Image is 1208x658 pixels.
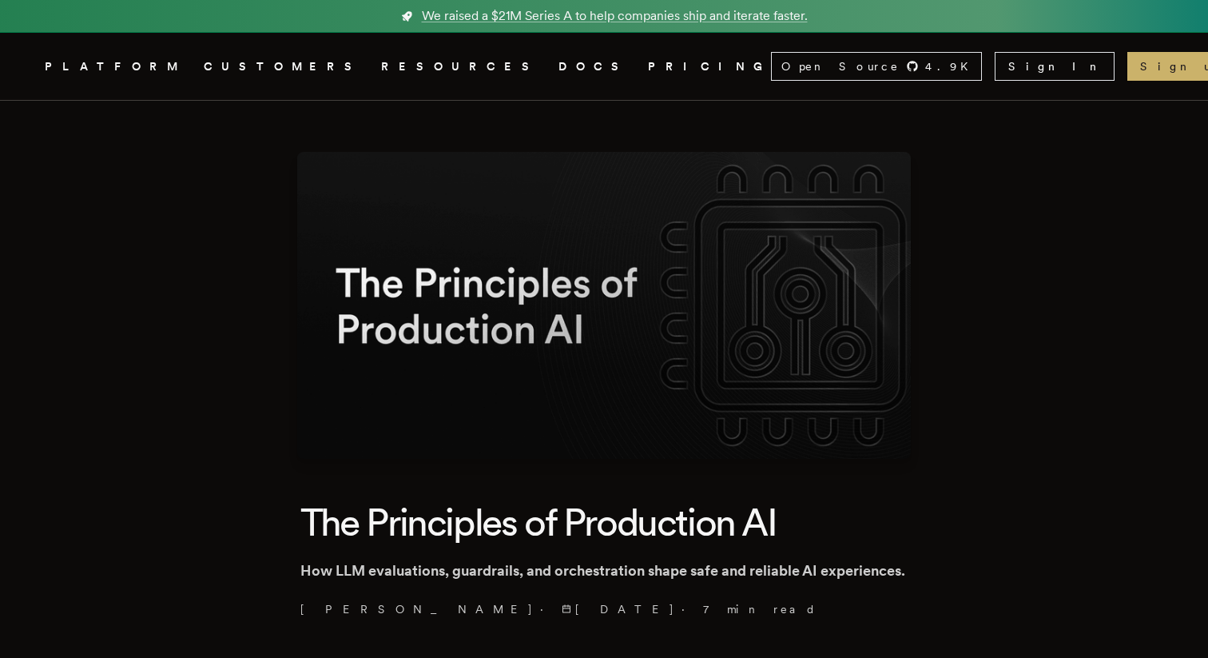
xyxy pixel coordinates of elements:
span: 7 min read [703,601,817,617]
img: Featured image for The Principles of Production AI blog post [297,152,911,459]
p: · · [300,601,908,617]
a: [PERSON_NAME] [300,601,534,617]
span: 4.9 K [925,58,978,74]
a: Sign In [995,52,1115,81]
a: DOCS [558,57,629,77]
span: Open Source [781,58,900,74]
a: CUSTOMERS [204,57,362,77]
p: How LLM evaluations, guardrails, and orchestration shape safe and reliable AI experiences. [300,560,908,582]
span: [DATE] [562,601,675,617]
a: PRICING [648,57,771,77]
button: PLATFORM [45,57,185,77]
span: We raised a $21M Series A to help companies ship and iterate faster. [422,6,808,26]
button: RESOURCES [381,57,539,77]
h1: The Principles of Production AI [300,497,908,547]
